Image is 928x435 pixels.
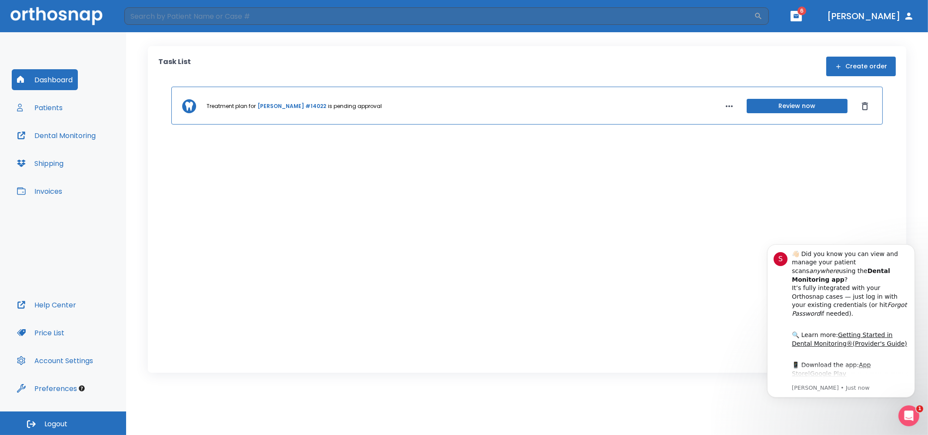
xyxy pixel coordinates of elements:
button: Dismiss [858,99,872,113]
p: Treatment plan for [207,102,256,110]
iframe: Intercom notifications message [754,229,928,411]
button: [PERSON_NAME] [824,8,918,24]
p: Task List [158,57,191,76]
button: Review now [747,99,848,113]
input: Search by Patient Name or Case # [124,7,754,25]
button: Help Center [12,294,81,315]
button: Price List [12,322,70,343]
span: 1 [916,405,923,412]
div: Tooltip anchor [78,384,86,392]
img: Orthosnap [10,7,103,25]
button: Patients [12,97,68,118]
a: [PERSON_NAME] #14022 [257,102,326,110]
span: 6 [798,7,806,15]
button: Create order [826,57,896,76]
button: Dental Monitoring [12,125,101,146]
iframe: Intercom live chat [898,405,919,426]
button: Shipping [12,153,69,174]
span: Logout [44,419,67,429]
button: Invoices [12,181,67,202]
button: Preferences [12,378,82,399]
p: is pending approval [328,102,382,110]
button: Account Settings [12,350,98,371]
button: Dashboard [12,69,78,90]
